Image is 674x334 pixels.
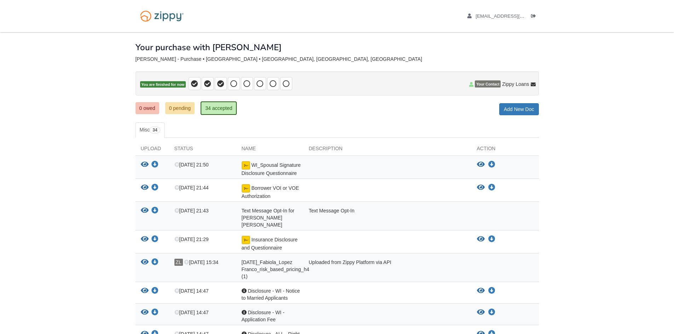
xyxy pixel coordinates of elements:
div: Status [169,145,236,156]
span: [DATE] 15:34 [184,259,218,265]
button: View Borrower VOI or VOE Authorization [141,184,149,192]
span: Disclosure - WI - Application Fee [242,310,284,322]
button: View Insurance Disclosure and Questionnaire [141,236,149,243]
button: View Text Message Opt-In for Jacob Joseph Serres [141,207,149,215]
a: Download Text Message Opt-In for Jacob Joseph Serres [151,208,159,214]
a: Download Disclosure - WI - Notice to Married Applicants [151,288,159,294]
a: Download 09-29-2025_Fabiola_Lopez Franco_risk_based_pricing_h4 (1) [151,260,159,265]
a: edit profile [467,13,557,20]
span: [DATE] 21:29 [174,236,209,242]
span: [DATE]_Fabiola_Lopez Franco_risk_based_pricing_h4 (1) [242,259,309,279]
span: [DATE] 14:47 [174,310,209,315]
a: 34 accepted [201,101,237,115]
a: Log out [531,13,539,20]
span: You are finished for now [140,81,186,88]
div: Upload [136,145,169,156]
div: [PERSON_NAME] - Purchase • [GEOGRAPHIC_DATA] • [GEOGRAPHIC_DATA], [GEOGRAPHIC_DATA], [GEOGRAPHIC_... [136,56,539,62]
span: [DATE] 14:47 [174,288,209,294]
a: 0 owed [136,102,159,114]
a: Add New Doc [499,103,539,115]
a: Download Borrower VOI or VOE Authorization [488,185,495,191]
div: Action [472,145,539,156]
button: View 09-29-2025_Fabiola_Lopez Franco_risk_based_pricing_h4 (1) [141,259,149,266]
span: [DATE] 21:43 [174,208,209,213]
button: View WI_Spousal Signature Disclosure Questionnaire [477,161,485,168]
a: Download Insurance Disclosure and Questionnaire [488,236,495,242]
button: View Borrower VOI or VOE Authorization [477,184,485,191]
span: fabylopez94@gmail.com [476,13,557,19]
span: WI_Spousal Signature Disclosure Questionnaire [242,162,301,176]
span: [DATE] 21:50 [174,162,209,168]
img: Document accepted [242,184,250,193]
span: 34 [150,127,160,134]
a: Download WI_Spousal Signature Disclosure Questionnaire [488,162,495,168]
img: Logo [136,7,188,25]
a: Download Borrower VOI or VOE Authorization [151,185,159,191]
h1: Your purchase with [PERSON_NAME] [136,43,282,52]
span: ZL [174,259,183,266]
span: Disclosure - WI - Notice to Married Applicants [242,288,300,301]
span: Zippy Loans [502,81,529,88]
img: Document accepted [242,161,250,170]
a: Download WI_Spousal Signature Disclosure Questionnaire [151,162,159,168]
a: Download Disclosure - WI - Application Fee [488,310,495,315]
a: Misc [136,122,165,138]
button: View Disclosure - WI - Notice to Married Applicants [477,287,485,294]
span: Your Contact [475,81,501,88]
button: View Disclosure - WI - Notice to Married Applicants [141,287,149,295]
button: View Disclosure - WI - Application Fee [477,309,485,316]
span: Text Message Opt-In for [PERSON_NAME] [PERSON_NAME] [242,208,294,228]
img: Document accepted [242,236,250,244]
a: Download Disclosure - WI - Notice to Married Applicants [488,288,495,294]
span: Borrower VOI or VOE Authorization [242,185,299,199]
a: 0 pending [165,102,195,114]
a: Download Disclosure - WI - Application Fee [151,310,159,316]
span: [DATE] 21:44 [174,185,209,191]
div: Text Message Opt-In [304,207,472,228]
button: View Disclosure - WI - Application Fee [141,309,149,316]
div: Description [304,145,472,156]
button: View Insurance Disclosure and Questionnaire [477,236,485,243]
div: Uploaded from Zippy Platform via API [304,259,472,280]
a: Download Insurance Disclosure and Questionnaire [151,237,159,242]
button: View WI_Spousal Signature Disclosure Questionnaire [141,161,149,169]
div: Name [236,145,304,156]
span: Insurance Disclosure and Questionnaire [242,237,298,251]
